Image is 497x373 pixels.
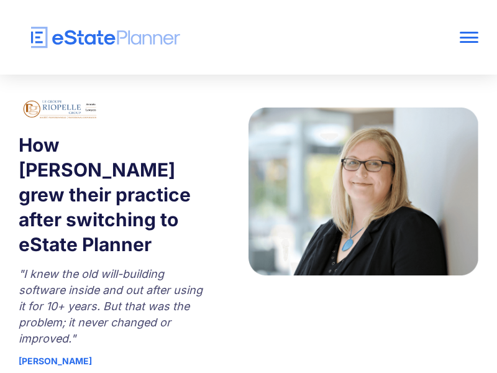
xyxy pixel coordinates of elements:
em: "I knew the old will-building software inside and out after using it for 10+ years. But that was ... [19,267,203,345]
h1: How [PERSON_NAME] grew their practice after switching to eState Planner [19,132,203,257]
strong: [PERSON_NAME] [19,356,92,366]
img: logo of Peffers Law [19,99,101,120]
a: home [19,27,386,48]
